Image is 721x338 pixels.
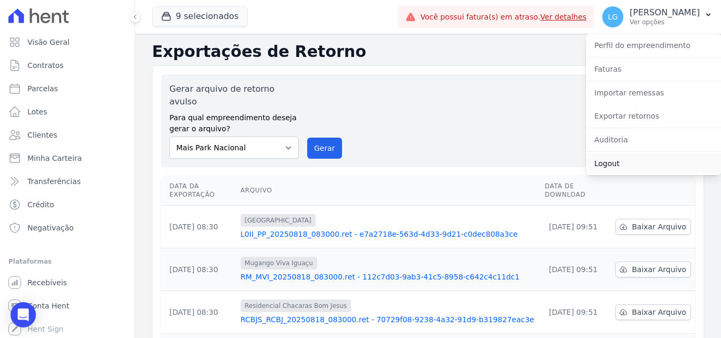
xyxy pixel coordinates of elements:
a: Parcelas [4,78,130,99]
span: Parcelas [27,83,58,94]
span: Visão Geral [27,37,70,47]
label: Gerar arquivo de retorno avulso [169,83,299,108]
button: 9 selecionados [152,6,248,26]
span: Transferências [27,176,81,187]
span: Você possui fatura(s) em atraso. [420,12,586,23]
a: RM_MVI_20250818_083000.ret - 112c7d03-9ab3-41c5-8958-c642c4c11dc1 [241,272,537,282]
td: [DATE] 09:51 [540,206,611,248]
th: Data da Exportação [161,176,236,206]
a: Logout [586,154,721,173]
div: Open Intercom Messenger [11,302,36,327]
span: Crédito [27,199,54,210]
span: Baixar Arquivo [632,307,686,317]
th: Data de Download [540,176,611,206]
a: Clientes [4,124,130,146]
span: LG [608,13,618,21]
a: L0II_PP_20250818_083000.ret - e7a2718e-563d-4d33-9d21-c0dec808a3ce [241,229,537,239]
a: Baixar Arquivo [615,304,691,320]
a: Negativação [4,217,130,238]
a: Contratos [4,55,130,76]
a: Transferências [4,171,130,192]
span: Baixar Arquivo [632,264,686,275]
button: LG [PERSON_NAME] Ver opções [594,2,721,32]
td: [DATE] 08:30 [161,248,236,291]
p: [PERSON_NAME] [630,7,700,18]
a: Ver detalhes [540,13,587,21]
span: Residencial Chacaras Bom Jesus [241,300,352,312]
span: Baixar Arquivo [632,221,686,232]
p: Ver opções [630,18,700,26]
span: Clientes [27,130,57,140]
a: Baixar Arquivo [615,219,691,235]
a: Baixar Arquivo [615,262,691,277]
span: Mugango Viva Iguaçu [241,257,317,269]
a: Faturas [586,60,721,79]
span: [GEOGRAPHIC_DATA] [241,214,316,227]
div: Plataformas [8,255,126,268]
span: Recebíveis [27,277,67,288]
button: Gerar [307,138,342,159]
span: Lotes [27,107,48,117]
a: Conta Hent [4,295,130,316]
a: Exportar retornos [586,107,721,125]
label: Para qual empreendimento deseja gerar o arquivo? [169,108,299,134]
span: Negativação [27,223,74,233]
span: Contratos [27,60,63,71]
td: [DATE] 09:51 [540,291,611,334]
th: Arquivo [236,176,541,206]
td: [DATE] 08:30 [161,291,236,334]
td: [DATE] 08:30 [161,206,236,248]
td: [DATE] 09:51 [540,248,611,291]
a: Perfil do empreendimento [586,36,721,55]
span: Conta Hent [27,301,69,311]
a: Importar remessas [586,83,721,102]
span: Minha Carteira [27,153,82,163]
a: Lotes [4,101,130,122]
a: Minha Carteira [4,148,130,169]
h2: Exportações de Retorno [152,42,704,61]
a: Auditoria [586,130,721,149]
a: Crédito [4,194,130,215]
a: Visão Geral [4,32,130,53]
a: Recebíveis [4,272,130,293]
a: RCBJS_RCBJ_20250818_083000.ret - 70729f08-9238-4a32-91d9-b319827eac3e [241,314,537,325]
